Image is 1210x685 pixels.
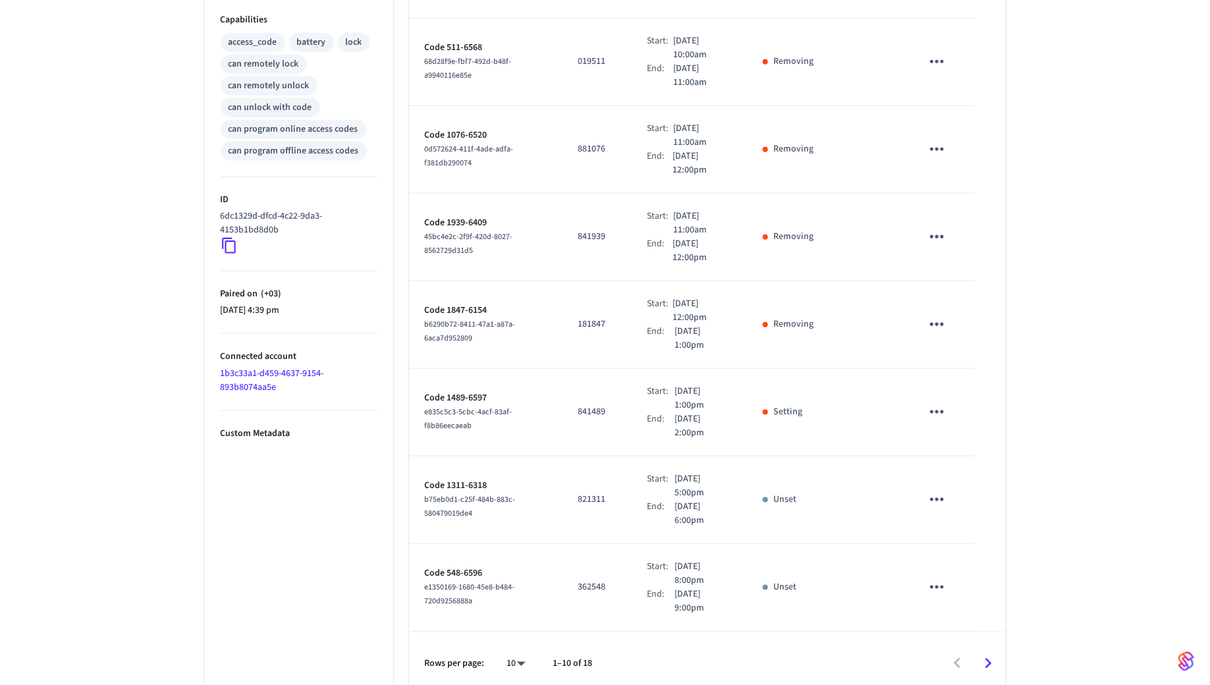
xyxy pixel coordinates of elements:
[425,657,485,671] p: Rows per page:
[674,472,731,500] p: [DATE] 5:00pm
[501,654,532,673] div: 10
[674,385,731,412] p: [DATE] 1:00pm
[578,55,615,68] p: 019511
[674,412,731,440] p: [DATE] 2:00pm
[773,580,796,594] p: Unset
[673,237,731,265] p: [DATE] 12:00pm
[647,385,674,412] div: Start:
[229,101,312,115] div: can unlock with code
[674,500,731,528] p: [DATE] 6:00pm
[221,13,377,27] p: Capabilities
[673,34,731,62] p: [DATE] 10:00am
[773,142,813,156] p: Removing
[578,230,615,244] p: 841939
[425,406,512,431] span: e835c5c3-5cbc-4acf-83af-f8b86eecaeab
[553,657,593,671] p: 1–10 of 18
[221,209,372,237] p: 6dc1329d-dfcd-4c22-9da3-4153b1bd8d0b
[647,62,673,90] div: End:
[773,230,813,244] p: Removing
[674,588,731,615] p: [DATE] 9:00pm
[425,128,547,142] p: Code 1076-6520
[647,34,673,62] div: Start:
[221,367,324,394] a: 1b3c33a1-d459-4637-9154-893b8074aa5e
[221,287,377,301] p: Paired on
[425,231,513,256] span: 45bc4e2c-2f9f-420d-8027-8562729d31d5
[673,209,731,237] p: [DATE] 11:00am
[773,405,802,419] p: Setting
[647,325,674,352] div: End:
[425,391,547,405] p: Code 1489-6597
[425,582,515,607] span: e1350169-1680-45e8-b484-720d9256888a
[258,287,281,300] span: ( +03 )
[647,297,673,325] div: Start:
[346,36,362,49] div: lock
[425,319,516,344] span: b6290b72-8411-47a1-a87a-6aca7d952809
[647,237,673,265] div: End:
[673,62,731,90] p: [DATE] 11:00am
[578,405,615,419] p: 841489
[647,209,673,237] div: Start:
[221,304,377,317] p: [DATE] 4:39 pm
[221,427,377,441] p: Custom Metadata
[578,493,615,507] p: 821311
[647,500,674,528] div: End:
[425,494,516,519] span: b75eb0d1-c25f-484b-883c-580479019de4
[229,144,359,158] div: can program offline access codes
[229,79,310,93] div: can remotely unlock
[578,580,615,594] p: 362548
[647,412,674,440] div: End:
[773,493,796,507] p: Unset
[221,350,377,364] p: Connected account
[647,150,673,177] div: End:
[1178,651,1194,672] img: SeamLogoGradient.69752ec5.svg
[674,325,731,352] p: [DATE] 1:00pm
[673,297,731,325] p: [DATE] 12:00pm
[773,317,813,331] p: Removing
[425,479,547,493] p: Code 1311-6318
[674,560,731,588] p: [DATE] 8:00pm
[221,193,377,207] p: ID
[578,142,615,156] p: 881076
[229,57,299,71] div: can remotely lock
[647,472,674,500] div: Start:
[647,560,674,588] div: Start:
[297,36,326,49] div: battery
[425,144,514,169] span: 0d572624-411f-4ade-adfa-f381db290074
[425,216,547,230] p: Code 1939-6409
[425,41,547,55] p: Code 511-6568
[673,150,731,177] p: [DATE] 12:00pm
[647,588,674,615] div: End:
[647,122,673,150] div: Start:
[425,304,547,317] p: Code 1847-6154
[673,122,731,150] p: [DATE] 11:00am
[425,566,547,580] p: Code 548-6596
[973,648,1004,679] button: Go to next page
[229,36,277,49] div: access_code
[578,317,615,331] p: 181847
[229,123,358,136] div: can program online access codes
[425,56,512,81] span: 68d28f9e-fbf7-492d-b48f-a9940116e85e
[773,55,813,68] p: Removing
